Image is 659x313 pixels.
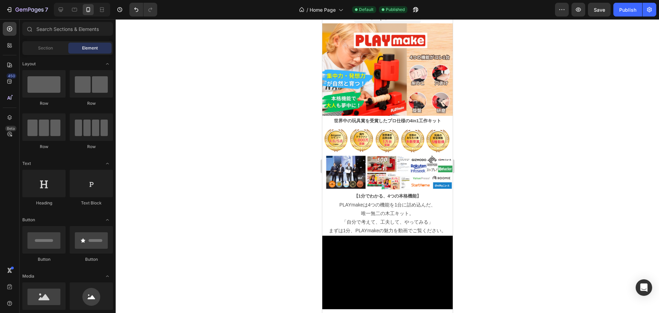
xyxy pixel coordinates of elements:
[310,6,336,13] span: Home Page
[588,3,611,16] button: Save
[307,6,308,13] span: /
[82,45,98,51] span: Element
[22,217,35,223] span: Button
[102,58,113,69] span: Toggle open
[386,7,405,13] span: Published
[322,19,453,313] iframe: Design area
[22,144,66,150] div: Row
[5,126,16,131] div: Beta
[102,271,113,282] span: Toggle open
[70,200,113,206] div: Text Block
[3,3,51,16] button: 7
[22,200,66,206] div: Heading
[22,160,31,167] span: Text
[70,256,113,262] div: Button
[22,100,66,107] div: Row
[102,214,113,225] span: Toggle open
[636,279,652,296] div: Open Intercom Messenger
[70,100,113,107] div: Row
[22,61,36,67] span: Layout
[7,73,16,79] div: 450
[70,144,113,150] div: Row
[22,256,66,262] div: Button
[45,5,48,14] p: 7
[22,273,34,279] span: Media
[594,7,605,13] span: Save
[22,22,113,36] input: Search Sections & Elements
[102,158,113,169] span: Toggle open
[613,3,642,16] button: Publish
[359,7,373,13] span: Default
[38,45,53,51] span: Section
[129,3,157,16] div: Undo/Redo
[619,6,636,13] div: Publish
